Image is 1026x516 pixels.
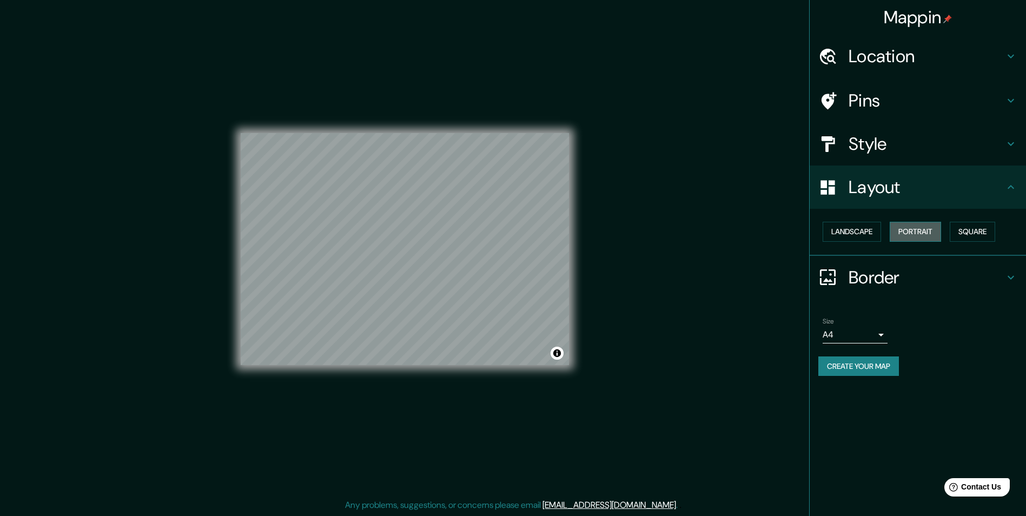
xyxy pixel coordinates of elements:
button: Portrait [890,222,941,242]
button: Toggle attribution [551,347,564,360]
div: . [679,499,681,512]
img: pin-icon.png [943,15,952,23]
h4: Mappin [884,6,952,28]
h4: Style [849,133,1004,155]
button: Create your map [818,356,899,376]
h4: Pins [849,90,1004,111]
canvas: Map [241,133,569,365]
div: Pins [810,79,1026,122]
div: Layout [810,166,1026,209]
label: Size [823,316,834,326]
div: Style [810,122,1026,166]
h4: Border [849,267,1004,288]
a: [EMAIL_ADDRESS][DOMAIN_NAME] [542,499,676,511]
div: A4 [823,326,888,343]
h4: Layout [849,176,1004,198]
iframe: Help widget launcher [930,474,1014,504]
button: Square [950,222,995,242]
div: . [678,499,679,512]
p: Any problems, suggestions, or concerns please email . [345,499,678,512]
button: Landscape [823,222,881,242]
h4: Location [849,45,1004,67]
div: Border [810,256,1026,299]
div: Location [810,35,1026,78]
